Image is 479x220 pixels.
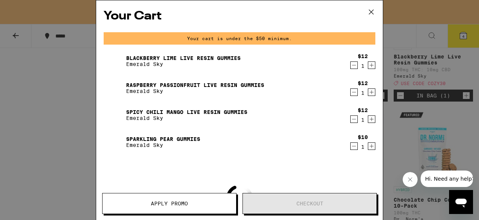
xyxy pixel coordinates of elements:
[126,109,247,115] a: Spicy Chili Mango Live Resin Gummies
[358,53,368,59] div: $12
[449,190,473,214] iframe: Button to launch messaging window
[350,88,358,96] button: Decrement
[104,51,125,72] img: Blackberry Lime Live Resin Gummies
[368,142,375,150] button: Increment
[104,78,125,99] img: Raspberry Passionfruit Live Resin Gummies
[403,172,418,187] iframe: Close message
[358,144,368,150] div: 1
[104,8,375,25] h2: Your Cart
[242,193,377,214] button: Checkout
[102,193,237,214] button: Apply Promo
[350,61,358,69] button: Decrement
[4,5,54,11] span: Hi. Need any help?
[296,201,323,206] span: Checkout
[126,136,200,142] a: Sparkling Pear Gummies
[358,80,368,86] div: $12
[104,32,375,45] div: Your cart is under the $50 minimum.
[358,117,368,123] div: 1
[368,88,375,96] button: Increment
[368,61,375,69] button: Increment
[126,55,241,61] a: Blackberry Lime Live Resin Gummies
[151,201,188,206] span: Apply Promo
[358,134,368,140] div: $10
[421,171,473,187] iframe: Message from company
[368,115,375,123] button: Increment
[126,88,264,94] p: Emerald Sky
[126,142,200,148] p: Emerald Sky
[126,115,247,121] p: Emerald Sky
[358,90,368,96] div: 1
[126,82,264,88] a: Raspberry Passionfruit Live Resin Gummies
[104,105,125,126] img: Spicy Chili Mango Live Resin Gummies
[104,132,125,153] img: Sparkling Pear Gummies
[350,115,358,123] button: Decrement
[126,61,241,67] p: Emerald Sky
[358,63,368,69] div: 1
[350,142,358,150] button: Decrement
[358,107,368,113] div: $12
